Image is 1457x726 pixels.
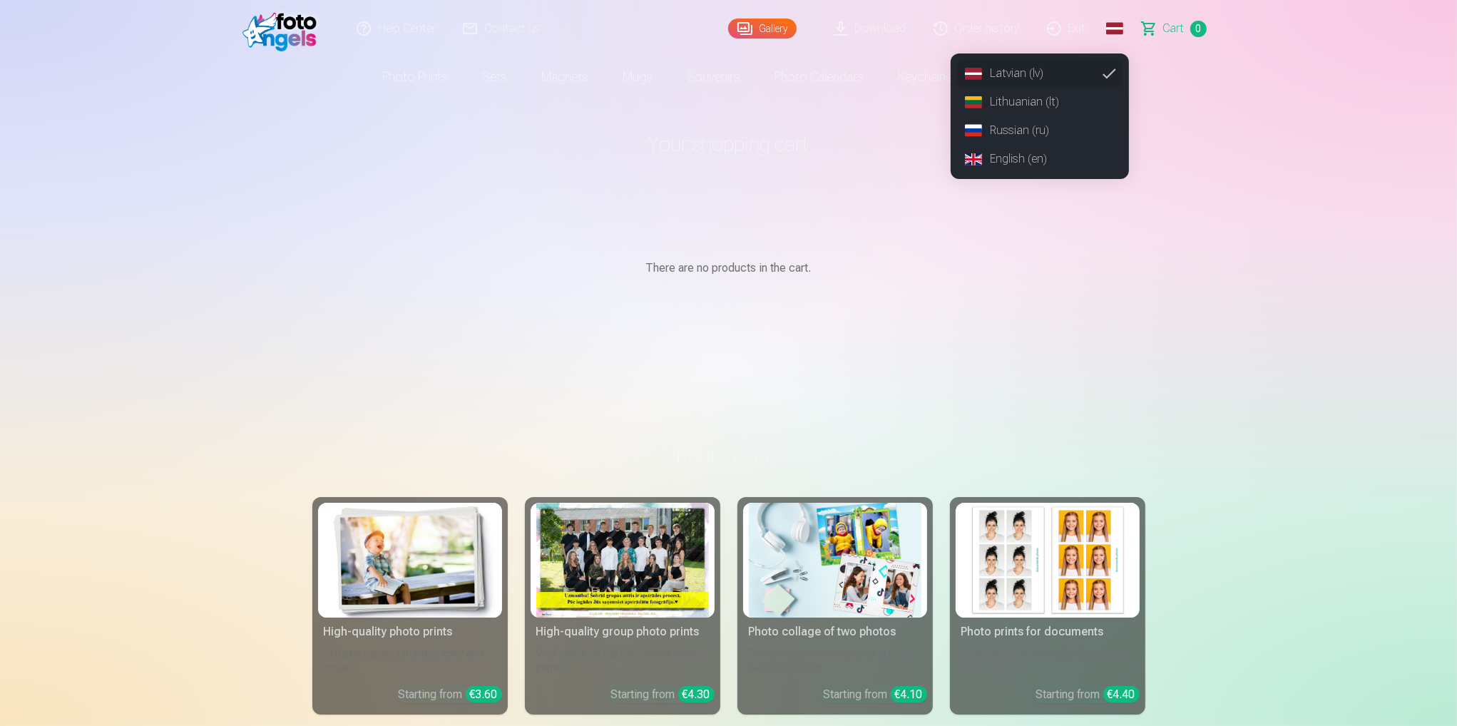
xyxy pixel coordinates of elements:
font: €4.10 [895,687,923,701]
font: Lithuanian (lt) [991,95,1060,108]
font: Latvian (lv) [991,66,1044,80]
font: Russian (ru) [991,123,1050,137]
a: Photo calendars [758,57,881,97]
font: Photo prints for documents [961,625,1104,638]
img: Photo collage of two photos [749,503,921,618]
font: Starting from [1036,687,1100,701]
a: Keychains [881,57,970,97]
font: Download [855,21,906,35]
font: Starting from [611,687,675,701]
font: Contact us [484,21,541,35]
img: High-quality photo prints [324,503,496,618]
img: Photo prints for documents [961,503,1134,618]
font: Cart [1163,21,1185,35]
font: Help Center [378,21,436,35]
font: Exit [1068,21,1086,35]
font: 0 [1195,23,1201,34]
font: Souvenirs [687,69,741,84]
font: English (en) [991,152,1048,165]
font: Universal photo prints for documents (6 photos) [961,648,1128,673]
font: Photo prints [677,443,780,468]
a: Sets [466,57,525,97]
a: Souvenirs [670,57,758,97]
a: Magnets [525,57,606,97]
font: There are no products in the cart. [646,261,812,275]
font: High-quality group photo prints [536,625,700,638]
font: Starting from [399,687,463,701]
a: Gallery [728,19,797,39]
font: 210 gsm paper, saturated color and detail [324,648,484,673]
font: Vivid colors on Fuji Film Crystal photo paper [536,648,700,673]
font: High-quality photo prints [324,625,453,638]
font: Magnets [542,69,589,84]
font: €4.40 [1108,687,1135,701]
font: Order history [955,21,1020,35]
font: Your shopping cart [648,131,809,156]
font: Keychains [899,69,953,84]
font: Photo calendars [775,69,864,84]
a: Mugs [606,57,670,97]
font: Photo collage of two photos [749,625,896,638]
font: Photo prints [383,69,449,84]
a: High-quality group photo printsVivid colors on Fuji Film Crystal photo paperStarting from €4.30 [525,497,720,715]
font: Starting from [824,687,888,701]
font: Gallery [760,23,788,34]
font: Mugs [623,69,653,84]
font: €3.60 [470,687,498,701]
a: High-quality photo printsHigh-quality photo prints210 gsm paper, saturated color and detailStarti... [312,497,508,715]
a: Photo collage of two photosPhoto collage of two photosTwo unforgettable moments in one beautiful ... [737,497,933,715]
a: Photo prints [366,57,466,97]
font: €4.30 [683,687,710,701]
font: Sets [483,69,508,84]
a: Photo prints for documentsPhoto prints for documentsUniversal photo prints for documents (6 photo... [950,497,1145,715]
font: Two unforgettable moments in one beautiful picture [749,648,906,673]
img: /fa1 [242,6,324,51]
